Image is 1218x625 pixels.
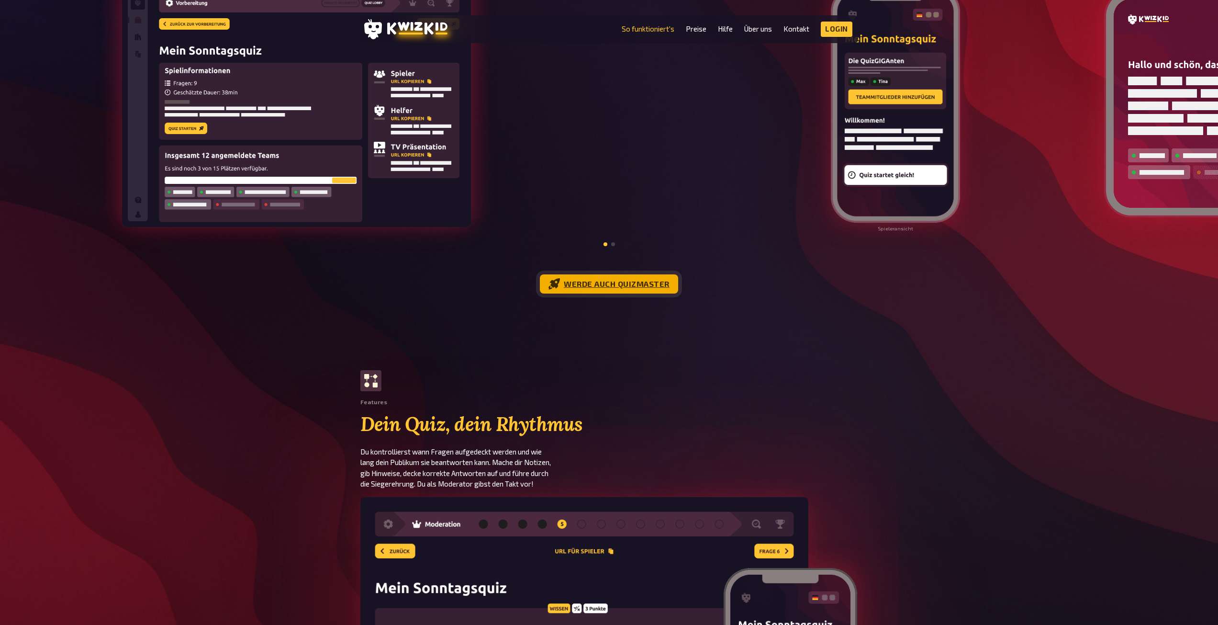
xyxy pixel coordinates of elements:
a: Login [821,22,852,37]
h2: Dein Quiz, dein Rhythmus [360,413,609,435]
div: Features [360,399,387,406]
a: Werde auch Quizmaster [540,274,678,294]
a: Über uns [744,25,772,33]
a: Preise [686,25,706,33]
a: So funktioniert's [622,25,674,33]
center: Spieleransicht [830,226,961,232]
a: Kontakt [783,25,809,33]
a: Hilfe [718,25,733,33]
p: Du kontrollierst wann Fragen aufgedeckt werden und wie lang dein Publikum sie beantworten kann. M... [360,446,609,489]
